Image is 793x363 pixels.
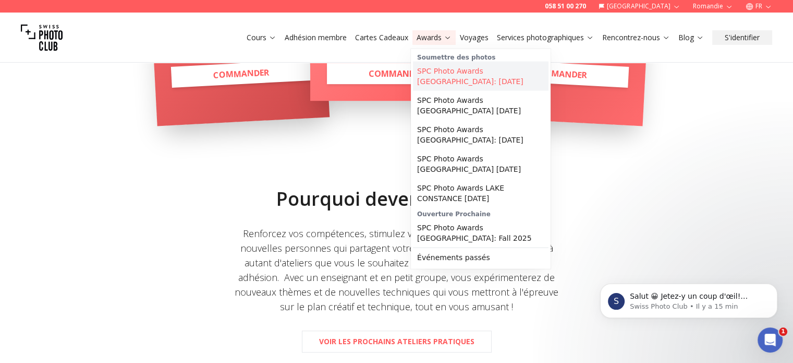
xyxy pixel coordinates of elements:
a: COMMANDER [489,60,628,88]
button: Voyages [456,30,493,45]
a: Adhésion membre [285,32,347,43]
a: 058 51 00 270 [545,2,586,10]
button: Services photographiques [493,30,598,45]
a: Voyages [460,32,489,43]
b: COMMANDER [369,68,424,79]
button: Cours [242,30,280,45]
a: Blog [678,32,704,43]
a: SPC Photo Awards LAKE CONSTANCE [DATE] [413,179,548,208]
div: Renforcez vos compétences, stimulez votre inspiration et rencontrez de nouvelles personnes qui pa... [230,226,564,314]
b: COMMANDER [531,66,587,81]
a: Awards [417,32,452,43]
a: SPC Photo Awards [GEOGRAPHIC_DATA] [DATE] [413,91,548,120]
a: SPC Photo Awards [GEOGRAPHIC_DATA]: Fall 2025 [413,218,548,248]
button: S'identifier [712,30,772,45]
a: Rencontrez-nous [602,32,670,43]
a: SPC Photo Awards [GEOGRAPHIC_DATA]: [DATE] [413,120,548,149]
a: Cours [247,32,276,43]
button: Blog [674,30,708,45]
span: 1 [779,327,787,336]
button: Adhésion membre [280,30,351,45]
button: Awards [412,30,456,45]
a: COMMANDER [170,60,310,88]
a: Services photographiques [497,32,594,43]
img: Swiss photo club [21,17,63,58]
iframe: Intercom notifications message [584,262,793,335]
div: Soumettre des photos [413,51,548,62]
h2: Pourquoi devenir membre [138,189,655,209]
a: Événements passés [413,248,548,267]
button: Cartes Cadeaux [351,30,412,45]
b: COMMANDER [212,66,269,81]
iframe: Intercom live chat [758,327,783,353]
a: Cartes Cadeaux [355,32,408,43]
div: Ouverture Prochaine [413,208,548,218]
b: Voir les prochains ateliers pratiques [319,336,474,347]
a: SPC Photo Awards [GEOGRAPHIC_DATA] [DATE] [413,149,548,179]
a: SPC Photo Awards [GEOGRAPHIC_DATA]: [DATE] [413,62,548,91]
a: COMMANDER [327,63,466,84]
a: Voir les prochains ateliers pratiques [302,331,492,353]
button: Rencontrez-nous [598,30,674,45]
